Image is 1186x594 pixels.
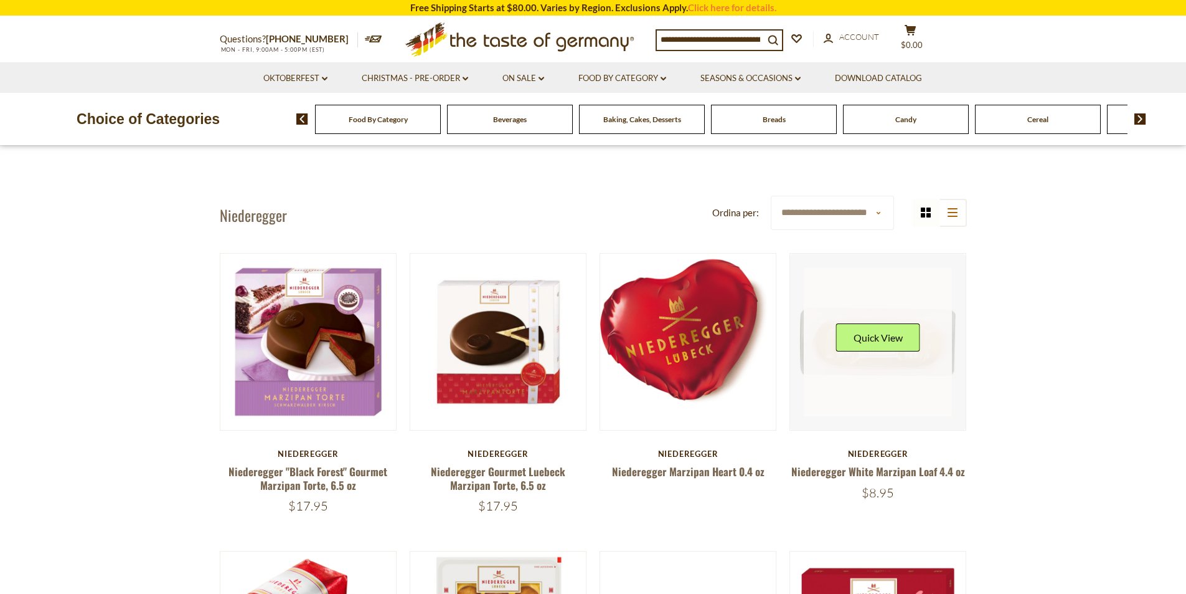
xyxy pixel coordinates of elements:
[763,115,786,124] a: Breads
[612,464,765,479] a: Niederegger Marzipan Heart 0.4 oz
[892,24,930,55] button: $0.00
[266,33,349,44] a: [PHONE_NUMBER]
[410,449,587,459] div: Niederegger
[1027,115,1048,124] a: Cereal
[895,115,916,124] a: Candy
[220,31,358,47] p: Questions?
[835,72,922,85] a: Download Catalog
[603,115,681,124] a: Baking, Cakes, Desserts
[478,498,518,514] span: $17.95
[349,115,408,124] a: Food By Category
[790,254,966,430] img: Niederegger
[431,464,565,492] a: Niederegger Gourmet Luebeck Marzipan Torte, 6.5 oz
[228,464,387,492] a: Niederegger "Black Forest" Gourmet Marzipan Torte, 6.5 oz
[862,485,894,501] span: $8.95
[789,449,967,459] div: Niederegger
[263,72,327,85] a: Oktoberfest
[839,32,879,42] span: Account
[1134,113,1146,125] img: next arrow
[410,254,586,430] img: Niederegger
[836,323,920,352] button: Quick View
[700,72,801,85] a: Seasons & Occasions
[493,115,527,124] a: Beverages
[688,2,776,13] a: Click here for details.
[296,113,308,125] img: previous arrow
[220,449,397,459] div: Niederegger
[502,72,544,85] a: On Sale
[712,205,759,221] label: Ordina per:
[578,72,666,85] a: Food By Category
[824,31,879,44] a: Account
[600,449,777,459] div: Niederegger
[791,464,965,479] a: Niederegger White Marzipan Loaf 4.4 oz
[288,498,328,514] span: $17.95
[220,206,287,224] h1: Niederegger
[362,72,468,85] a: Christmas - PRE-ORDER
[220,254,397,430] img: Niederegger
[600,254,776,411] img: Niederegger
[901,40,923,50] span: $0.00
[220,46,326,53] span: MON - FRI, 9:00AM - 5:00PM (EST)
